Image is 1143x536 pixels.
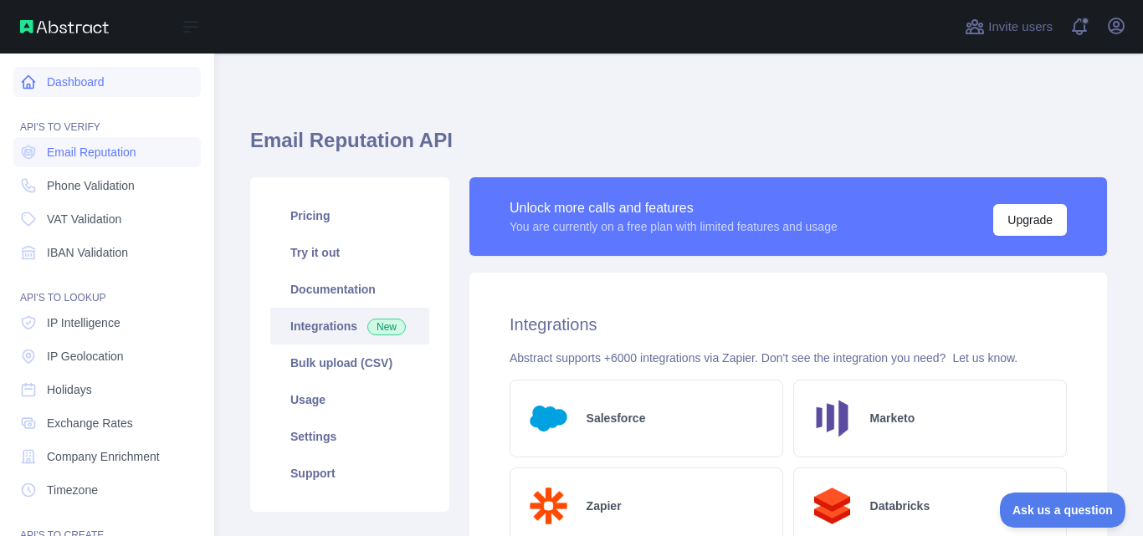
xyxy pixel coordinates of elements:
[47,448,160,465] span: Company Enrichment
[510,218,838,235] div: You are currently on a free plan with limited features and usage
[270,308,429,345] a: Integrations New
[13,271,201,304] div: API'S TO LOOKUP
[367,319,406,335] span: New
[13,408,201,438] a: Exchange Rates
[587,498,622,514] h2: Zapier
[13,308,201,338] a: IP Intelligence
[510,350,1067,366] div: Abstract supports +6000 integrations via Zapier. Don't see the integration you need?
[13,237,201,268] a: IBAN Validation
[807,482,857,531] img: Logo
[952,351,1017,365] a: Let us know.
[20,20,109,33] img: Abstract API
[988,18,1053,37] span: Invite users
[510,313,1067,336] h2: Integrations
[524,394,573,443] img: Logo
[250,127,1107,167] h1: Email Reputation API
[270,271,429,308] a: Documentation
[47,244,128,261] span: IBAN Validation
[270,345,429,381] a: Bulk upload (CSV)
[270,197,429,234] a: Pricing
[270,418,429,455] a: Settings
[47,211,121,227] span: VAT Validation
[1000,493,1126,528] iframe: Toggle Customer Support
[13,204,201,234] a: VAT Validation
[807,394,857,443] img: Logo
[13,375,201,405] a: Holidays
[47,177,135,194] span: Phone Validation
[47,415,133,431] span: Exchange Rates
[13,100,201,134] div: API'S TO VERIFY
[961,13,1056,40] button: Invite users
[270,381,429,418] a: Usage
[524,482,573,531] img: Logo
[47,348,124,365] span: IP Geolocation
[13,137,201,167] a: Email Reputation
[47,314,120,331] span: IP Intelligence
[47,381,92,398] span: Holidays
[13,442,201,472] a: Company Enrichment
[47,482,98,498] span: Timezone
[870,498,930,514] h2: Databricks
[270,455,429,492] a: Support
[47,144,136,161] span: Email Reputation
[13,171,201,201] a: Phone Validation
[13,341,201,371] a: IP Geolocation
[13,475,201,505] a: Timezone
[270,234,429,271] a: Try it out
[13,67,201,97] a: Dashboard
[993,204,1067,236] button: Upgrade
[587,410,646,426] h2: Salesforce
[870,410,915,426] h2: Marketo
[510,198,838,218] div: Unlock more calls and features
